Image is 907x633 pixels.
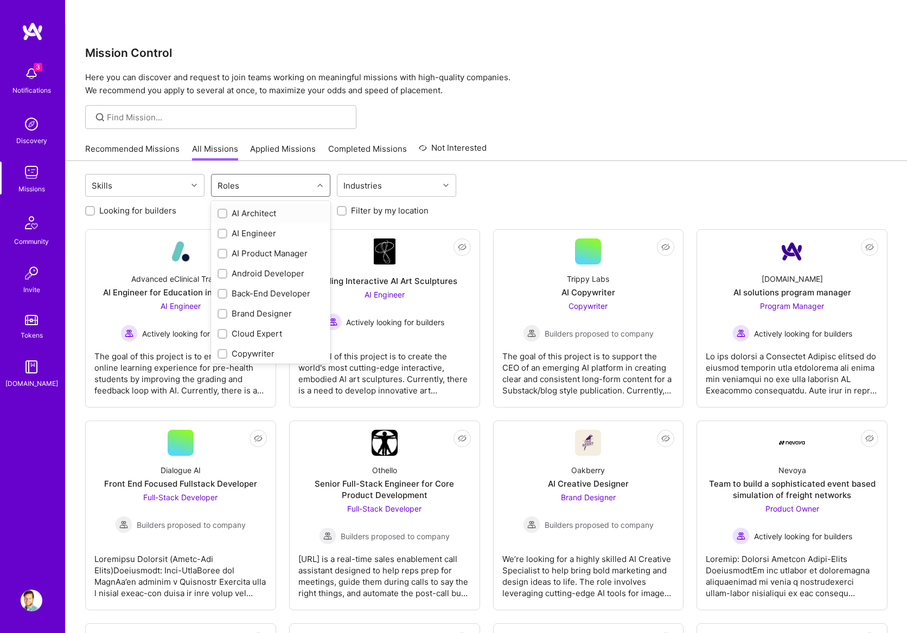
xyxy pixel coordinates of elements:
[12,85,51,96] div: Notifications
[21,356,42,378] img: guide book
[661,434,670,443] i: icon EyeClosed
[502,430,675,601] a: Company LogoOakberryAI Creative DesignerBrand Designer Builders proposed to companyBuilders propo...
[21,63,42,85] img: bell
[372,464,397,476] div: Othello
[21,590,42,611] img: User Avatar
[107,112,348,123] input: Find Mission...
[34,63,42,72] span: 3
[754,531,852,542] span: Actively looking for builders
[168,238,194,264] img: Company Logo
[502,238,675,398] a: Trippy LabsAI CopywriterCopywriter Builders proposed to companyBuilders proposed to companyThe go...
[732,325,750,342] img: Actively looking for builders
[191,183,197,188] i: icon Chevron
[706,430,878,601] a: Company LogoNevoyaTeam to build a sophisticated event based simulation of freight networksProduct...
[161,464,201,476] div: Dialogue AI
[458,243,467,251] i: icon EyeClosed
[94,430,267,601] a: Dialogue AIFront End Focused Fullstack DeveloperFull-Stack Developer Builders proposed to company...
[218,248,324,259] div: AI Product Manager
[143,493,218,502] span: Full-Stack Developer
[706,478,878,501] div: Team to build a sophisticated event based simulation of freight networks
[94,342,267,396] div: The goal of this project is to enhance the online learning experience for pre-health students by ...
[706,238,878,398] a: Company Logo[DOMAIN_NAME]AI solutions program managerProgram Manager Actively looking for builder...
[523,516,540,533] img: Builders proposed to company
[372,430,398,456] img: Company Logo
[865,434,874,443] i: icon EyeClosed
[85,46,887,60] h3: Mission Control
[161,301,201,311] span: AI Engineer
[218,228,324,239] div: AI Engineer
[85,71,887,97] p: Here you can discover and request to join teams working on meaningful missions with high-quality ...
[250,143,316,161] a: Applied Missions
[137,519,246,531] span: Builders proposed to company
[443,183,449,188] i: icon Chevron
[99,205,176,216] label: Looking for builders
[778,464,806,476] div: Nevoya
[298,478,471,501] div: Senior Full-Stack Engineer for Core Product Development
[21,262,42,284] img: Invite
[18,183,45,195] div: Missions
[131,273,229,285] div: Advanced eClinical Training
[732,527,750,545] img: Actively looking for builders
[502,342,675,396] div: The goal of this project is to support the CEO of an emerging AI platform in creating clear and c...
[523,325,540,342] img: Builders proposed to company
[192,143,238,161] a: All Missions
[89,178,115,193] div: Skills
[298,430,471,601] a: Company LogoOthelloSenior Full-Stack Engineer for Core Product DevelopmentFull-Stack Developer Bu...
[94,111,106,124] i: icon SearchGrey
[661,243,670,251] i: icon EyeClosed
[218,308,324,319] div: Brand Designer
[765,504,819,513] span: Product Owner
[571,464,605,476] div: Oakberry
[254,434,263,443] i: icon EyeClosed
[218,348,324,359] div: Copywriter
[706,545,878,599] div: Loremip: Dolorsi Ametcon Adipi-Elits DoeiusmodtEm inc utlabor et doloremagna aliquaenimad mi veni...
[341,178,385,193] div: Industries
[21,330,43,341] div: Tokens
[298,342,471,396] div: The goal of this project is to create the world's most cutting-edge interactive, embodied AI art ...
[779,238,805,264] img: Company Logo
[706,342,878,396] div: Lo ips dolorsi a Consectet Adipisc elitsed do eiusmod temporin utla etdolorema ali enima min veni...
[218,268,324,279] div: Android Developer
[754,328,852,339] span: Actively looking for builders
[215,178,242,193] div: Roles
[298,545,471,599] div: [URL] is a real-time sales enablement call assistant designed to help reps prep for meetings, gui...
[85,143,180,161] a: Recommended Missions
[23,284,40,295] div: Invite
[561,493,616,502] span: Brand Designer
[341,531,450,542] span: Builders proposed to company
[16,135,47,146] div: Discovery
[365,290,405,299] span: AI Engineer
[317,183,323,188] i: icon Chevron
[779,441,805,445] img: Company Logo
[502,545,675,599] div: We’re looking for a highly skilled AI Creative Specialist to help bring bold marketing and design...
[324,313,342,331] img: Actively looking for builders
[5,378,58,389] div: [DOMAIN_NAME]
[120,325,138,342] img: Actively looking for builders
[115,516,132,533] img: Builders proposed to company
[312,275,457,287] div: Building Interactive AI Art Sculptures
[103,287,258,298] div: AI Engineer for Education in Healthcare
[94,545,267,599] div: Loremipsu Dolorsit (Ametc-Adi Elits)Doeiusmodt: Inci-UtlaBoree dol MagnAa’en adminim v Quisnostr ...
[218,208,324,219] div: AI Architect
[458,434,467,443] i: icon EyeClosed
[22,22,43,41] img: logo
[762,273,823,285] div: [DOMAIN_NAME]
[548,478,629,489] div: AI Creative Designer
[25,315,38,325] img: tokens
[374,238,395,264] img: Company Logo
[865,243,874,251] i: icon EyeClosed
[545,519,654,531] span: Builders proposed to company
[347,504,421,513] span: Full-Stack Developer
[319,527,336,545] img: Builders proposed to company
[298,238,471,398] a: Company LogoBuilding Interactive AI Art SculpturesAI Engineer Actively looking for buildersActive...
[218,288,324,299] div: Back-End Developer
[575,430,601,456] img: Company Logo
[21,162,42,183] img: teamwork
[561,287,615,298] div: AI Copywriter
[760,301,824,311] span: Program Manager
[346,316,444,328] span: Actively looking for builders
[328,143,407,161] a: Completed Missions
[18,210,44,236] img: Community
[94,238,267,398] a: Company LogoAdvanced eClinical TrainingAI Engineer for Education in HealthcareAI Engineer Activel...
[18,590,45,611] a: User Avatar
